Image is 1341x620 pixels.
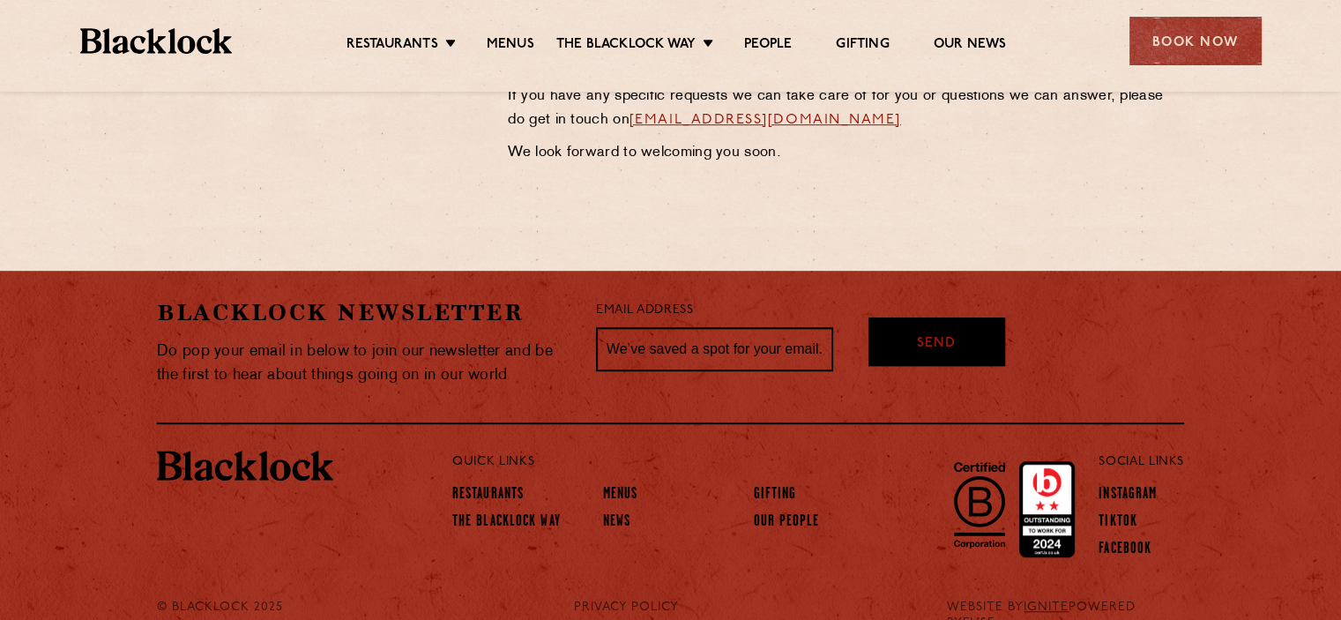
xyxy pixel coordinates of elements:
a: PRIVACY POLICY [574,600,679,616]
a: Restaurants [452,486,524,505]
a: Gifting [753,486,796,505]
a: Restaurants [346,36,438,56]
div: Book Now [1129,17,1262,65]
p: We look forward to welcoming you soon. [508,141,1184,165]
a: Our News [934,36,1007,56]
span: Send [917,334,956,355]
a: The Blacklock Way [556,36,696,56]
input: We’ve saved a spot for your email... [596,327,833,371]
img: B-Corp-Logo-Black-RGB.svg [943,452,1016,557]
label: Email Address [596,301,693,321]
a: Gifting [836,36,889,56]
a: News [603,513,630,533]
p: If you have any specific requests we can take care of for you or questions we can answer, please ... [508,85,1184,132]
p: Quick Links [452,451,1040,474]
a: Menus [487,36,534,56]
p: Do pop your email in below to join our newsletter and be the first to hear about things going on ... [157,340,570,387]
a: [EMAIL_ADDRESS][DOMAIN_NAME] [630,113,901,127]
a: IGNITE [1024,601,1069,614]
img: Accred_2023_2star.png [1019,461,1075,558]
a: Instagram [1099,486,1157,505]
a: TikTok [1099,513,1137,533]
a: Menus [603,486,638,505]
a: The Blacklock Way [452,513,561,533]
h2: Blacklock Newsletter [157,297,570,328]
img: BL_Textured_Logo-footer-cropped.svg [157,451,333,481]
img: BL_Textured_Logo-footer-cropped.svg [80,28,233,54]
a: People [744,36,792,56]
a: Facebook [1099,541,1151,560]
a: Our People [753,513,819,533]
p: Social Links [1099,451,1184,474]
